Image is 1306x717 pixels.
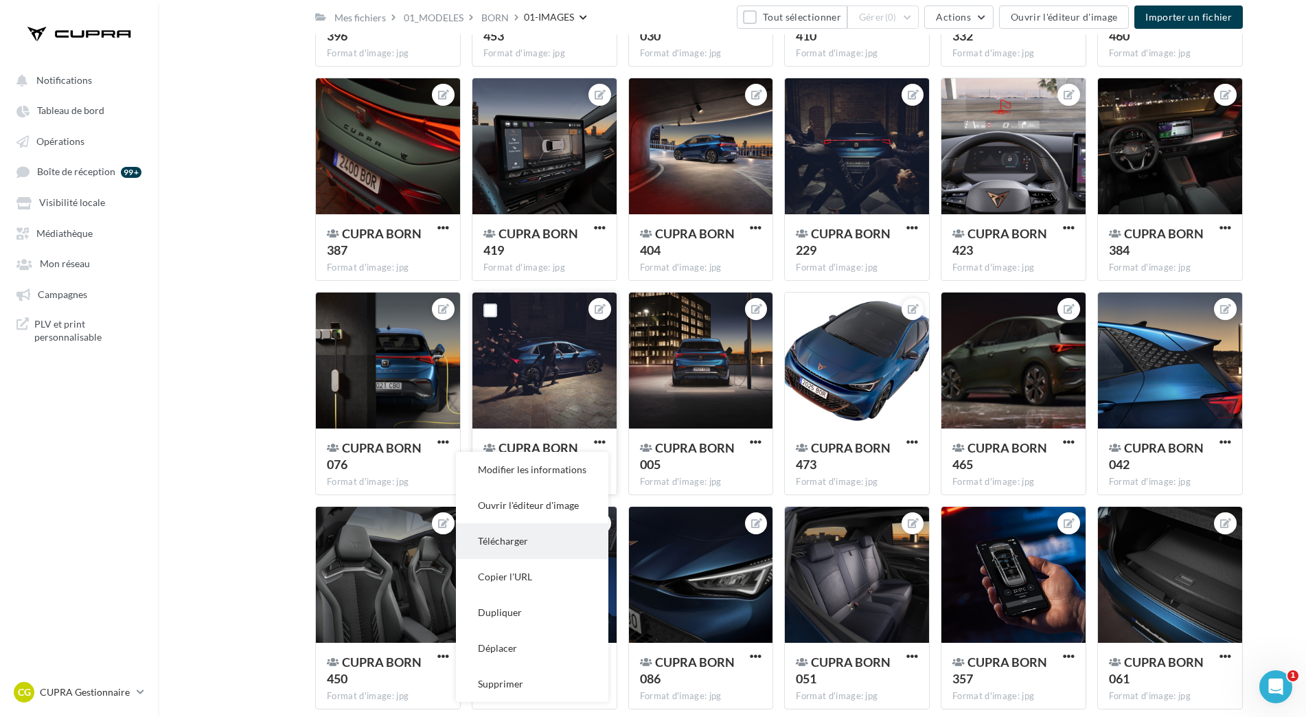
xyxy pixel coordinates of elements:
div: 01_MODELES [404,11,463,25]
div: Format d'image: jpg [327,476,449,488]
span: Importer un fichier [1145,11,1232,23]
div: Format d'image: jpg [1109,47,1231,60]
div: 01-IMAGES [524,10,574,24]
span: CUPRA BORN 450 [327,655,422,686]
a: Opérations [8,128,150,153]
div: Format d'image: jpg [483,47,606,60]
div: Format d'image: jpg [327,47,449,60]
button: Actions [924,5,993,29]
button: Ouvrir l'éditeur d'image [456,488,608,523]
span: CUPRA BORN 061 [1109,655,1204,686]
span: Notifications [36,74,92,86]
div: Format d'image: jpg [640,690,762,703]
button: Déplacer [456,630,608,666]
div: Format d'image: jpg [640,476,762,488]
span: CUPRA BORN 076 [327,440,422,472]
button: Dupliquer [456,595,608,630]
span: CUPRA BORN 419 [483,226,578,258]
span: CUPRA BORN 387 [327,226,422,258]
a: Mon réseau [8,251,150,275]
div: Format d'image: jpg [1109,476,1231,488]
span: Opérations [36,135,84,147]
div: Format d'image: jpg [796,47,918,60]
div: Format d'image: jpg [327,690,449,703]
div: Format d'image: jpg [640,47,762,60]
span: Tableau de bord [37,105,104,117]
span: PLV et print personnalisable [34,317,141,344]
iframe: Intercom live chat [1259,670,1292,703]
span: CUPRA BORN 384 [1109,226,1204,258]
div: Format d'image: jpg [1109,262,1231,274]
button: Ouvrir l'éditeur d'image [999,5,1129,29]
a: Boîte de réception 99+ [8,159,150,184]
span: CUPRA BORN 229 [796,226,891,258]
a: Visibilité locale [8,190,150,214]
a: Campagnes [8,282,150,306]
div: Format d'image: jpg [952,690,1075,703]
span: CUPRA BORN 423 [952,226,1047,258]
span: Boîte de réception [37,166,115,178]
div: BORN [481,11,509,25]
button: Copier l'URL [456,559,608,595]
span: CG [18,685,31,699]
button: Supprimer [456,666,608,702]
span: CUPRA BORN 051 [796,655,891,686]
a: PLV et print personnalisable [8,312,150,350]
div: Format d'image: jpg [640,262,762,274]
span: CUPRA BORN 473 [796,440,891,472]
span: CUPRA BORN 404 [640,226,735,258]
div: Mes fichiers [334,11,386,25]
p: CUPRA Gestionnaire [40,685,131,699]
span: CUPRA BORN 465 [952,440,1047,472]
span: CUPRA BORN 005 [640,440,735,472]
span: CUPRA BORN 086 [640,655,735,686]
span: (0) [885,12,897,23]
span: CUPRA BORN 042 [1109,440,1204,472]
a: Médiathèque [8,220,150,245]
div: Format d'image: jpg [952,262,1075,274]
button: Télécharger [456,523,608,559]
button: Notifications [8,67,144,92]
span: Actions [936,11,970,23]
span: CUPRA BORN 357 [952,655,1047,686]
span: Campagnes [38,288,87,300]
div: Format d'image: jpg [952,476,1075,488]
button: Gérer(0) [847,5,919,29]
div: Format d'image: jpg [796,262,918,274]
div: Format d'image: jpg [796,476,918,488]
button: Tout sélectionner [737,5,847,29]
a: CG CUPRA Gestionnaire [11,679,147,705]
div: 99+ [121,167,141,178]
div: Format d'image: jpg [796,690,918,703]
span: Mon réseau [40,258,90,270]
a: Tableau de bord [8,98,150,122]
span: 1 [1287,670,1298,681]
span: CUPRA BORN 427 [483,440,578,472]
div: Format d'image: jpg [952,47,1075,60]
div: Format d'image: jpg [483,262,606,274]
div: Format d'image: jpg [327,262,449,274]
div: Format d'image: jpg [1109,690,1231,703]
button: Importer un fichier [1134,5,1243,29]
span: Visibilité locale [39,197,105,209]
button: Modifier les informations [456,452,608,488]
span: Médiathèque [36,227,93,239]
